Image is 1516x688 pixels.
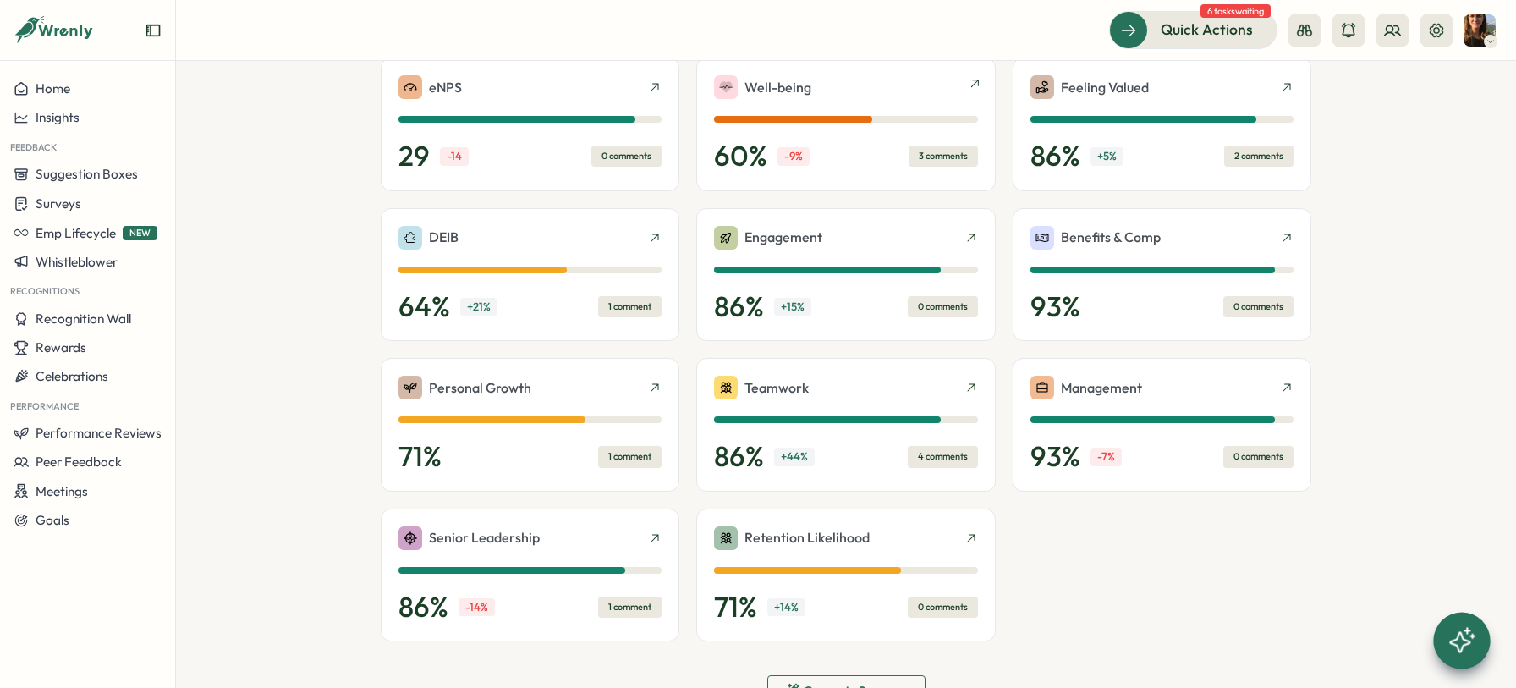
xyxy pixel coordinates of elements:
span: Performance Reviews [36,425,162,441]
p: 93 % [1030,290,1080,324]
div: 1 comment [598,446,662,467]
p: Management [1061,377,1142,399]
span: Meetings [36,483,88,499]
p: 71 % [398,440,442,474]
div: 0 comments [908,597,978,618]
p: 86 % [1030,140,1080,173]
p: 93 % [1030,440,1080,474]
p: 86 % [714,290,764,324]
div: 3 comments [909,146,978,167]
span: Rewards [36,339,86,355]
a: DEIB64%+21%1 comment [381,208,679,342]
p: + 44 % [774,448,815,466]
div: 1 comment [598,597,662,618]
p: 86 % [398,591,448,625]
div: 2 comments [1224,146,1294,167]
div: 0 comments [1223,296,1294,317]
a: Personal Growth71%1 comment [381,358,679,492]
button: Quick Actions [1109,11,1277,48]
p: Personal Growth [429,377,531,399]
p: -14 [440,147,469,166]
p: Teamwork [744,377,809,399]
span: Insights [36,109,80,125]
span: Recognition Wall [36,311,131,327]
p: 64 % [398,290,450,324]
p: + 5 % [1090,147,1123,166]
p: Engagement [744,227,822,248]
img: Sarah Robens [1464,14,1496,47]
a: Well-being60%-9%3 comments [696,58,995,191]
p: 86 % [714,440,764,474]
span: Celebrations [36,368,108,384]
span: Home [36,80,70,96]
a: eNPS29-140 comments [381,58,679,191]
p: Feeling Valued [1061,77,1149,98]
a: Senior Leadership86%-14%1 comment [381,509,679,642]
a: Feeling Valued86%+5%2 comments [1013,58,1311,191]
a: Management93%-7%0 comments [1013,358,1311,492]
span: Surveys [36,195,81,212]
span: NEW [123,226,157,240]
p: + 15 % [774,298,811,316]
span: Whistleblower [36,254,118,270]
a: Retention Likelihood71%+14%0 comments [696,509,995,642]
a: Benefits & Comp93%0 comments [1013,208,1311,342]
div: 0 comments [908,296,978,317]
div: 1 comment [598,296,662,317]
p: -14 % [459,598,495,617]
p: Senior Leadership [429,527,540,548]
p: Well-being [744,77,811,98]
p: 29 [398,140,430,173]
span: Quick Actions [1161,19,1253,41]
p: 71 % [714,591,757,625]
span: Emp Lifecycle [36,225,116,241]
a: Teamwork86%+44%4 comments [696,358,995,492]
span: Goals [36,512,69,528]
span: 6 tasks waiting [1200,4,1271,18]
p: + 14 % [767,598,805,617]
span: Suggestion Boxes [36,166,138,182]
p: 60 % [714,140,767,173]
p: Benefits & Comp [1061,227,1161,248]
p: + 21 % [460,298,497,316]
p: -7 % [1090,448,1122,466]
div: 0 comments [591,146,662,167]
p: eNPS [429,77,462,98]
span: Peer Feedback [36,454,122,470]
a: Engagement86%+15%0 comments [696,208,995,342]
div: 4 comments [908,446,978,467]
p: -9 % [777,147,810,166]
p: Retention Likelihood [744,527,870,548]
div: 0 comments [1223,446,1294,467]
button: Expand sidebar [145,22,162,39]
p: DEIB [429,227,459,248]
